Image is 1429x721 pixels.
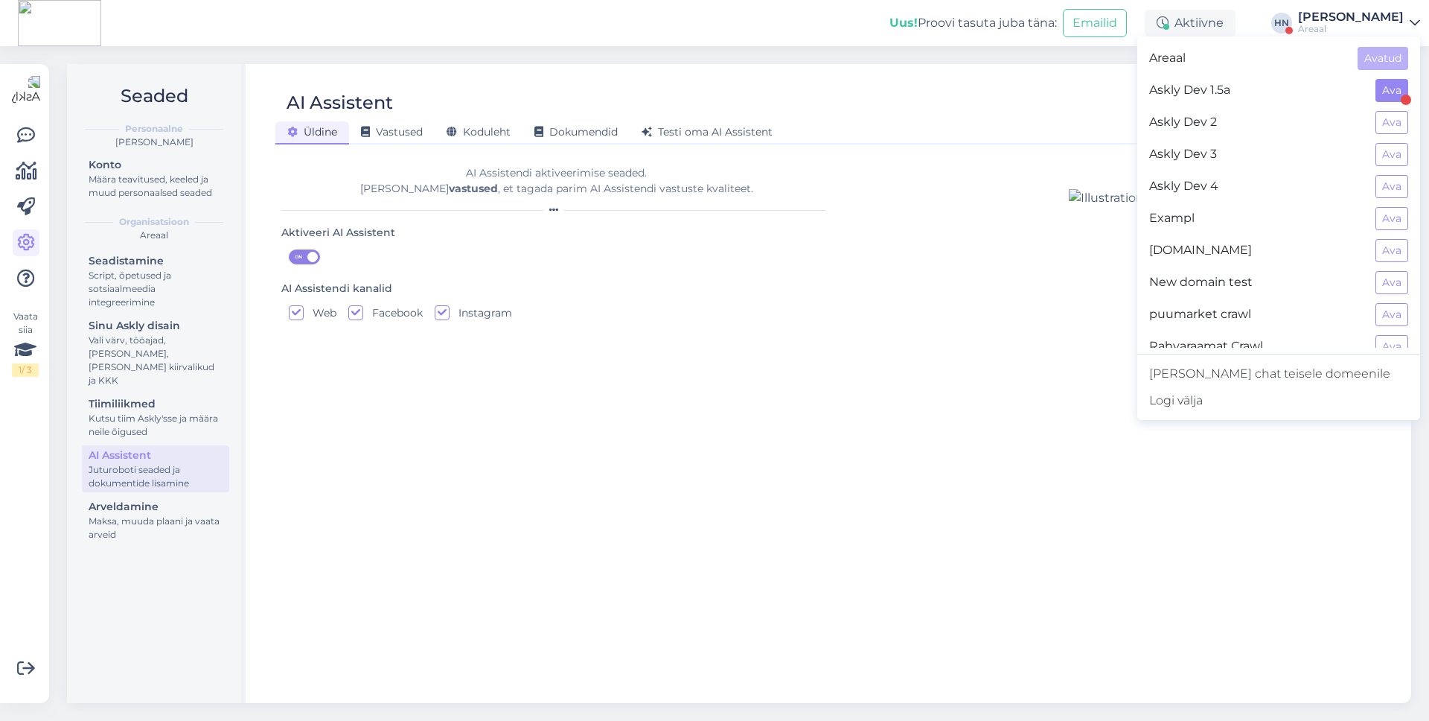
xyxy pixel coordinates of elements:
b: Uus! [889,16,918,30]
div: HN [1271,13,1292,34]
span: Koduleht [447,125,511,139]
div: [PERSON_NAME] [79,136,229,149]
div: AI Assistendi kanalid [281,281,392,297]
div: Vaata siia [12,310,39,377]
div: Aktiivne [1145,10,1235,36]
div: Vali värv, tööajad, [PERSON_NAME], [PERSON_NAME] kiirvalikud ja KKK [89,334,223,387]
div: Kutsu tiim Askly'sse ja määra neile õigused [89,412,223,439]
div: 1 / 3 [12,363,39,377]
div: Sinu Askly disain [89,318,223,334]
div: AI Assistent [89,448,223,463]
a: Sinu Askly disainVali värv, tööajad, [PERSON_NAME], [PERSON_NAME] kiirvalikud ja KKK [82,316,229,390]
label: Facebook [363,305,423,320]
div: Seadistamine [89,253,223,269]
span: Areaal [1149,47,1346,70]
b: Organisatsioon [119,215,189,229]
label: Web [304,305,336,320]
span: Vastused [361,125,423,139]
span: ON [290,250,307,264]
div: Areaal [1298,23,1404,35]
button: Ava [1375,271,1408,294]
span: Testi oma AI Assistent [642,125,773,139]
a: SeadistamineScript, õpetused ja sotsiaalmeedia integreerimine [82,251,229,311]
div: Juturoboti seaded ja dokumentide lisamine [89,463,223,490]
button: Ava [1375,175,1408,198]
div: Script, õpetused ja sotsiaalmeedia integreerimine [89,269,223,309]
a: [PERSON_NAME] chat teisele domeenile [1137,360,1420,387]
button: Emailid [1063,9,1127,37]
a: KontoMäära teavitused, keeled ja muud personaalsed seaded [82,155,229,202]
button: Ava [1375,207,1408,230]
div: Maksa, muuda plaani ja vaata arveid [89,515,223,541]
div: Määra teavitused, keeled ja muud personaalsed seaded [89,173,223,200]
span: Askly Dev 3 [1149,143,1364,166]
a: AI AssistentJuturoboti seaded ja dokumentide lisamine [82,445,229,492]
button: Ava [1375,335,1408,358]
div: AI Assistendi aktiveerimise seaded. [PERSON_NAME] , et tagada parim AI Assistendi vastuste kvalit... [281,165,831,197]
div: Proovi tasuta juba täna: [889,14,1057,32]
b: Personaalne [125,122,183,136]
div: AI Assistent [287,89,393,117]
span: Exampl [1149,207,1364,230]
span: Üldine [287,125,337,139]
div: [PERSON_NAME] [1298,11,1404,23]
a: [PERSON_NAME]Areaal [1298,11,1420,35]
div: Aktiveeri AI Assistent [281,225,395,241]
div: Arveldamine [89,499,223,515]
div: Logi välja [1137,387,1420,414]
button: Ava [1375,239,1408,262]
b: vastused [449,182,498,195]
span: Askly Dev 1.5a [1149,79,1364,102]
a: ArveldamineMaksa, muuda plaani ja vaata arveid [82,497,229,544]
span: Dokumendid [534,125,618,139]
a: TiimiliikmedKutsu tiim Askly'sse ja määra neile õigused [82,394,229,441]
button: Ava [1375,303,1408,326]
span: [DOMAIN_NAME] [1149,239,1364,262]
button: Ava [1375,143,1408,166]
span: New domain test [1149,271,1364,294]
span: Rahvaraamat Crawl [1149,335,1364,358]
img: Illustration [1069,189,1144,207]
span: Askly Dev 2 [1149,111,1364,134]
div: Tiimiliikmed [89,396,223,412]
img: Askly Logo [12,76,40,104]
div: Konto [89,157,223,173]
label: Instagram [450,305,512,320]
button: Avatud [1358,47,1408,70]
button: Ava [1375,79,1408,102]
span: Askly Dev 4 [1149,175,1364,198]
div: Areaal [79,229,229,242]
button: Ava [1375,111,1408,134]
span: puumarket crawl [1149,303,1364,326]
h2: Seaded [79,82,229,110]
